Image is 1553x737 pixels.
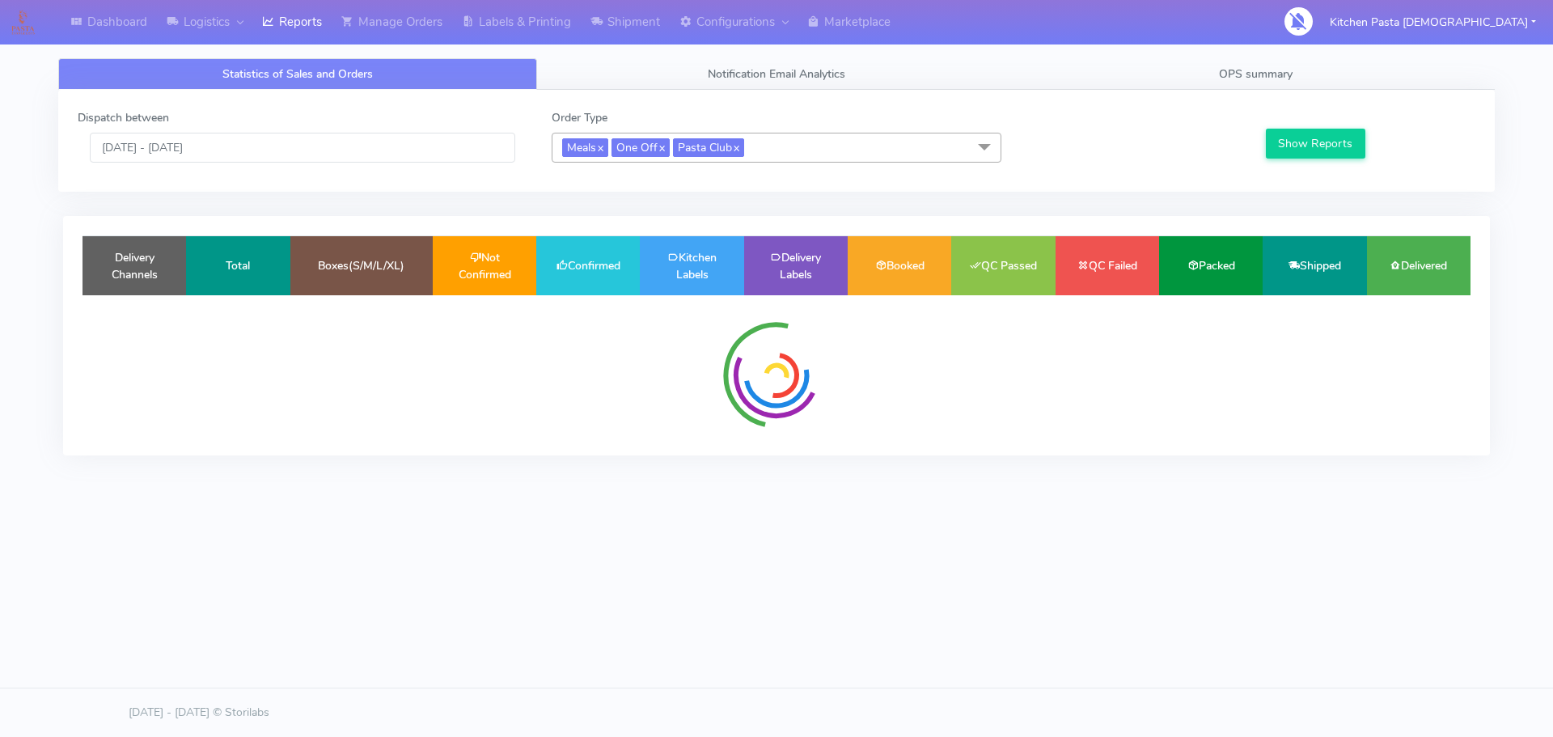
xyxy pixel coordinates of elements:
span: Meals [562,138,608,157]
td: Boxes(S/M/L/XL) [290,236,433,295]
span: Notification Email Analytics [708,66,845,82]
span: Statistics of Sales and Orders [222,66,373,82]
td: Total [186,236,290,295]
span: Pasta Club [673,138,744,157]
td: QC Failed [1056,236,1159,295]
a: x [732,138,739,155]
button: Show Reports [1266,129,1365,159]
label: Dispatch between [78,109,169,126]
img: spinner-radial.svg [716,315,837,436]
ul: Tabs [58,58,1495,90]
span: One Off [611,138,670,157]
td: Delivered [1367,236,1470,295]
td: Confirmed [536,236,640,295]
td: Shipped [1263,236,1366,295]
td: Delivery Channels [83,236,186,295]
a: x [658,138,665,155]
td: Kitchen Labels [640,236,743,295]
td: Delivery Labels [744,236,848,295]
a: x [596,138,603,155]
label: Order Type [552,109,607,126]
td: Packed [1159,236,1263,295]
span: OPS summary [1219,66,1293,82]
td: Booked [848,236,951,295]
td: Not Confirmed [433,236,536,295]
button: Kitchen Pasta [DEMOGRAPHIC_DATA] [1318,6,1548,39]
td: QC Passed [951,236,1055,295]
input: Pick the Daterange [90,133,515,163]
